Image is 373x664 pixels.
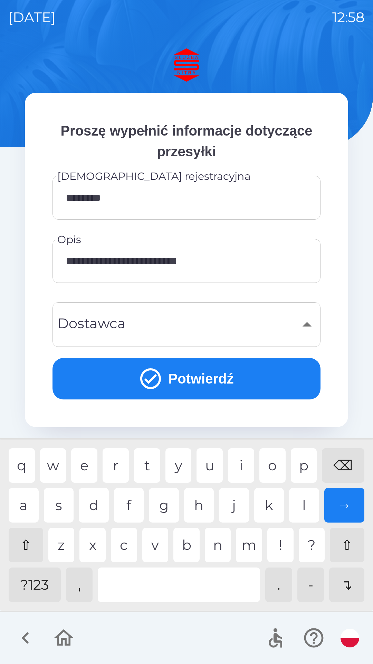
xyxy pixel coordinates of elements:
p: 12:58 [332,7,365,28]
button: Potwierdź [52,358,321,399]
img: Logo [25,48,348,82]
p: Proszę wypełnić informacje dotyczące przesyłki [52,120,321,162]
label: Opis [57,232,81,247]
p: [DATE] [8,7,56,28]
label: [DEMOGRAPHIC_DATA] rejestracyjna [57,169,251,184]
img: pl flag [341,629,359,647]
